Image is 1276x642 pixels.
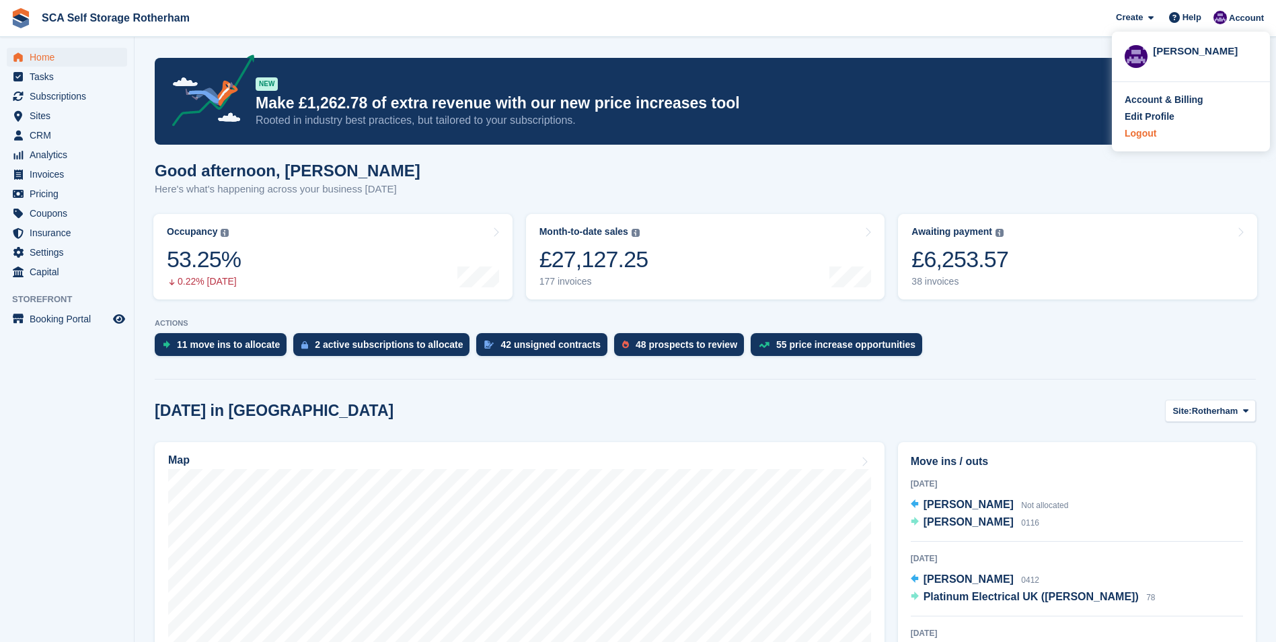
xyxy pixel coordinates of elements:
div: [DATE] [911,552,1243,565]
a: 42 unsigned contracts [476,333,614,363]
img: move_ins_to_allocate_icon-fdf77a2bb77ea45bf5b3d319d69a93e2d87916cf1d5bf7949dd705db3b84f3ca.svg [163,341,170,349]
h2: Map [168,454,190,466]
span: Sites [30,106,110,125]
div: [PERSON_NAME] [1153,44,1257,56]
div: Account & Billing [1125,93,1203,107]
span: Site: [1172,404,1191,418]
span: Tasks [30,67,110,86]
p: ACTIONS [155,319,1256,328]
a: menu [7,223,127,242]
span: Capital [30,262,110,281]
div: 55 price increase opportunities [776,339,915,350]
a: [PERSON_NAME] Not allocated [911,497,1069,514]
p: Make £1,262.78 of extra revenue with our new price increases tool [256,94,1138,113]
p: Here's what's happening across your business [DATE] [155,182,420,197]
a: [PERSON_NAME] 0116 [911,514,1039,532]
span: Coupons [30,204,110,223]
div: 53.25% [167,246,241,273]
div: 11 move ins to allocate [177,339,280,350]
span: Account [1229,11,1264,25]
a: 11 move ins to allocate [155,333,293,363]
span: 0412 [1021,575,1039,585]
a: 48 prospects to review [614,333,751,363]
a: menu [7,204,127,223]
span: 0116 [1021,518,1039,528]
span: Create [1116,11,1143,24]
a: menu [7,243,127,262]
span: Subscriptions [30,87,110,106]
span: Pricing [30,184,110,203]
div: £6,253.57 [911,246,1008,273]
img: Kelly Neesham [1213,11,1227,24]
img: icon-info-grey-7440780725fd019a000dd9b08b2336e03edf1995a4989e88bcd33f0948082b44.svg [632,229,640,237]
div: 0.22% [DATE] [167,276,241,287]
img: icon-info-grey-7440780725fd019a000dd9b08b2336e03edf1995a4989e88bcd33f0948082b44.svg [996,229,1004,237]
img: contract_signature_icon-13c848040528278c33f63329250d36e43548de30e8caae1d1a13099fd9432cc5.svg [484,341,494,349]
div: Month-to-date sales [539,226,628,238]
a: 2 active subscriptions to allocate [293,333,476,363]
span: Rotherham [1192,404,1238,418]
span: [PERSON_NAME] [924,516,1014,528]
h2: [DATE] in [GEOGRAPHIC_DATA] [155,402,393,420]
p: Rooted in industry best practices, but tailored to your subscriptions. [256,113,1138,128]
div: Occupancy [167,226,217,238]
img: active_subscription_to_allocate_icon-d502201f5373d7db506a760aba3b589e785aa758c864c3986d89f69b8ff3... [301,341,308,349]
img: price-adjustments-announcement-icon-8257ccfd72463d97f412b2fc003d46551f7dbcb40ab6d574587a9cd5c0d94... [161,55,255,131]
a: Preview store [111,311,127,327]
a: 55 price increase opportunities [751,333,929,363]
img: stora-icon-8386f47178a22dfd0bd8f6a31ec36ba5ce8667c1dd55bd0f319d3a0aa187defe.svg [11,8,31,28]
div: [DATE] [911,478,1243,490]
span: Not allocated [1021,501,1068,510]
span: Analytics [30,145,110,164]
a: menu [7,67,127,86]
a: Platinum Electrical UK ([PERSON_NAME]) 78 [911,589,1156,606]
a: Edit Profile [1125,110,1257,124]
button: Site: Rotherham [1165,400,1256,422]
div: 48 prospects to review [636,339,737,350]
span: Insurance [30,223,110,242]
div: Awaiting payment [911,226,992,238]
div: NEW [256,77,278,91]
span: Settings [30,243,110,262]
a: menu [7,126,127,145]
span: Help [1183,11,1201,24]
a: Logout [1125,127,1257,141]
h1: Good afternoon, [PERSON_NAME] [155,162,420,180]
div: 2 active subscriptions to allocate [315,339,463,350]
div: Logout [1125,127,1156,141]
span: [PERSON_NAME] [924,573,1014,585]
img: prospect-51fa495bee0391a8d652442698ab0144808aea92771e9ea1ae160a38d050c398.svg [622,341,629,349]
span: [PERSON_NAME] [924,499,1014,510]
h2: Move ins / outs [911,454,1243,470]
span: Storefront [12,293,134,306]
a: Month-to-date sales £27,127.25 177 invoices [526,214,885,299]
a: menu [7,145,127,164]
img: icon-info-grey-7440780725fd019a000dd9b08b2336e03edf1995a4989e88bcd33f0948082b44.svg [221,229,229,237]
div: [DATE] [911,627,1243,639]
a: SCA Self Storage Rotherham [36,7,195,29]
a: [PERSON_NAME] 0412 [911,571,1039,589]
a: menu [7,310,127,328]
a: menu [7,106,127,125]
a: menu [7,184,127,203]
span: 78 [1146,593,1155,602]
a: menu [7,262,127,281]
div: 42 unsigned contracts [500,339,601,350]
div: £27,127.25 [539,246,648,273]
a: menu [7,48,127,67]
span: Platinum Electrical UK ([PERSON_NAME]) [924,591,1139,602]
a: Occupancy 53.25% 0.22% [DATE] [153,214,513,299]
div: 177 invoices [539,276,648,287]
a: Awaiting payment £6,253.57 38 invoices [898,214,1257,299]
span: Home [30,48,110,67]
a: menu [7,165,127,184]
div: 38 invoices [911,276,1008,287]
img: Kelly Neesham [1125,45,1148,68]
span: Booking Portal [30,310,110,328]
a: Account & Billing [1125,93,1257,107]
div: Edit Profile [1125,110,1174,124]
span: CRM [30,126,110,145]
span: Invoices [30,165,110,184]
a: menu [7,87,127,106]
img: price_increase_opportunities-93ffe204e8149a01c8c9dc8f82e8f89637d9d84a8eef4429ea346261dce0b2c0.svg [759,342,770,348]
